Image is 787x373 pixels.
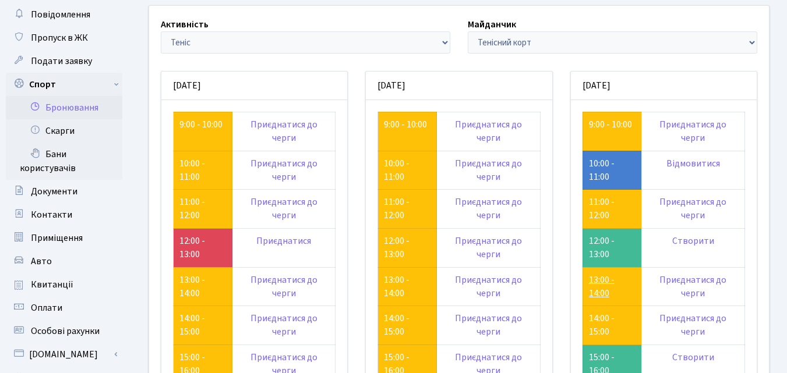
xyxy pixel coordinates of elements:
a: Приєднатися [256,235,311,247]
span: Контакти [31,208,72,221]
a: 10:00 - 11:00 [589,157,615,183]
a: Контакти [6,203,122,226]
a: 13:00 - 14:00 [589,273,615,300]
a: 10:00 - 11:00 [179,157,205,183]
a: 12:00 - 13:00 [384,235,410,261]
a: 10:00 - 11:00 [384,157,410,183]
a: Приєднатися до черги [659,118,726,144]
a: Подати заявку [6,49,122,73]
a: Приєднатися до черги [455,273,522,300]
a: Спорт [6,73,122,96]
a: Приєднатися до черги [659,273,726,300]
a: Приєднатися до черги [250,196,317,222]
a: 11:00 - 12:00 [384,196,410,222]
a: Приєднатися до черги [250,312,317,338]
span: Оплати [31,301,62,314]
a: Приєднатися до черги [455,235,522,261]
a: [DOMAIN_NAME] [6,343,122,366]
a: 14:00 - 15:00 [589,312,615,338]
a: Приєднатися до черги [250,273,317,300]
label: Активність [161,17,209,31]
a: Приєднатися до черги [659,312,726,338]
a: 14:00 - 15:00 [384,312,410,338]
span: Квитанції [31,278,73,291]
a: Приєднатися до черги [455,196,522,222]
a: Авто [6,250,122,273]
a: Особові рахунки [6,319,122,343]
div: [DATE] [571,72,757,100]
a: Квитанції [6,273,122,296]
a: Повідомлення [6,3,122,26]
a: 11:00 - 12:00 [179,196,205,222]
span: Авто [31,255,52,268]
a: Приєднатися до черги [455,157,522,183]
a: 9:00 - 10:00 [179,118,223,131]
a: 13:00 - 14:00 [179,273,205,300]
a: 12:00 - 13:00 [179,235,205,261]
a: 9:00 - 10:00 [589,118,632,131]
a: Приміщення [6,226,122,250]
a: 9:00 - 10:00 [384,118,427,131]
a: Скарги [6,119,122,143]
a: Створити [672,235,714,247]
a: Відмовитися [666,157,720,170]
a: Приєднатися до черги [455,312,522,338]
a: Приєднатися до черги [659,196,726,222]
a: 14:00 - 15:00 [179,312,205,338]
div: [DATE] [161,72,347,100]
a: 13:00 - 14:00 [384,273,410,300]
a: Приєднатися до черги [250,118,317,144]
span: Приміщення [31,232,83,244]
a: Приєднатися до черги [455,118,522,144]
a: Бронювання [6,96,122,119]
a: Пропуск в ЖК [6,26,122,49]
span: Пропуск в ЖК [31,31,88,44]
a: Створити [672,351,714,364]
span: Документи [31,185,77,198]
label: Майданчик [468,17,516,31]
span: Повідомлення [31,8,90,21]
a: Оплати [6,296,122,319]
a: Бани користувачів [6,143,122,180]
span: Особові рахунки [31,325,100,338]
a: Документи [6,180,122,203]
a: 11:00 - 12:00 [589,196,615,222]
td: 12:00 - 13:00 [583,229,641,268]
a: Приєднатися до черги [250,157,317,183]
span: Подати заявку [31,55,92,68]
div: [DATE] [366,72,552,100]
